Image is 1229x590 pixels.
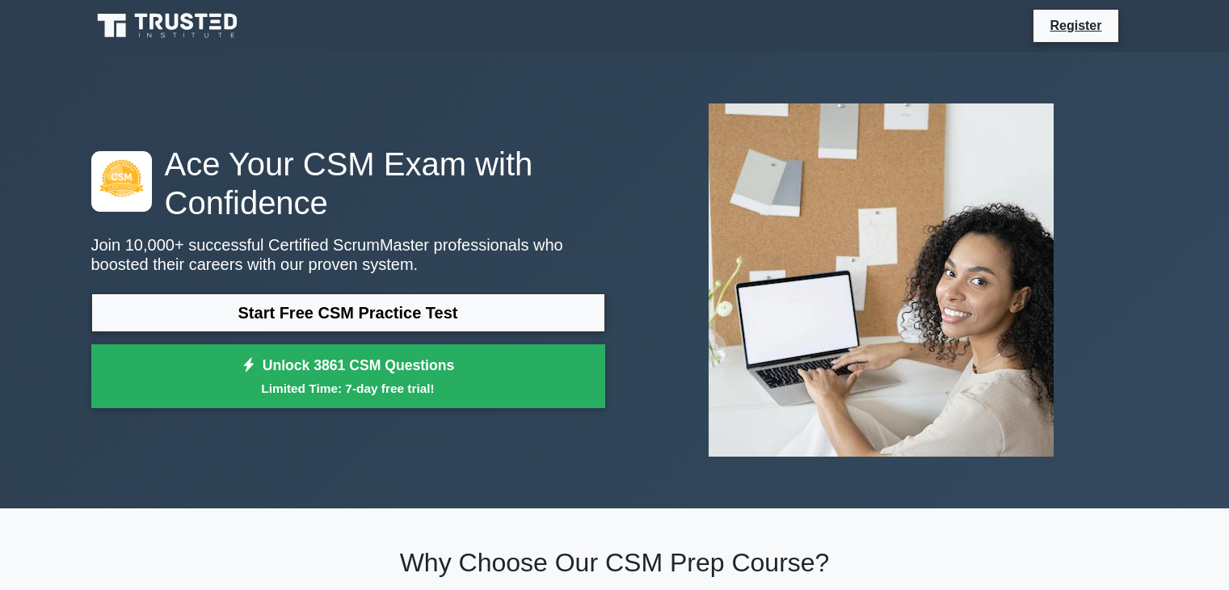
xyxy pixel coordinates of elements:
h2: Why Choose Our CSM Prep Course? [91,547,1139,578]
small: Limited Time: 7-day free trial! [112,379,585,398]
h1: Ace Your CSM Exam with Confidence [91,145,605,222]
a: Start Free CSM Practice Test [91,293,605,332]
a: Register [1040,15,1111,36]
p: Join 10,000+ successful Certified ScrumMaster professionals who boosted their careers with our pr... [91,235,605,274]
a: Unlock 3861 CSM QuestionsLimited Time: 7-day free trial! [91,344,605,409]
